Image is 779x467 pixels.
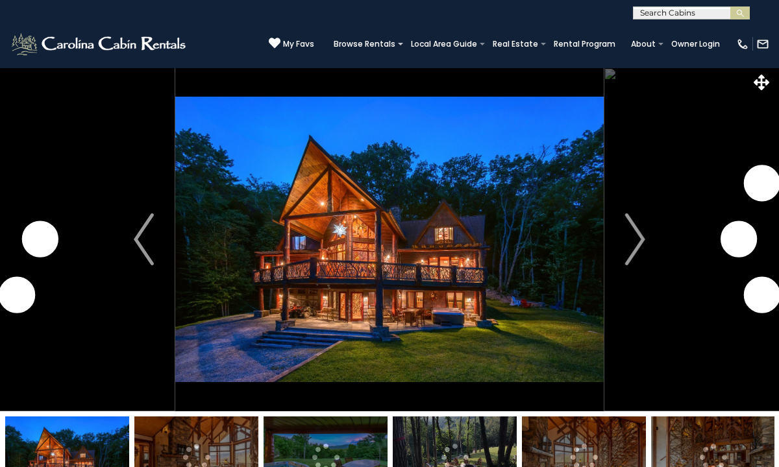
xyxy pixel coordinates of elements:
img: arrow [625,213,645,265]
a: Local Area Guide [404,35,484,53]
span: My Favs [283,38,314,50]
button: Previous [112,67,175,411]
a: About [624,35,662,53]
img: phone-regular-white.png [736,38,749,51]
a: Rental Program [547,35,622,53]
a: Browse Rentals [327,35,402,53]
a: Real Estate [486,35,545,53]
a: Owner Login [665,35,726,53]
img: mail-regular-white.png [756,38,769,51]
img: White-1-2.png [10,31,190,57]
button: Next [604,67,667,411]
img: arrow [134,213,153,265]
a: My Favs [269,37,314,51]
